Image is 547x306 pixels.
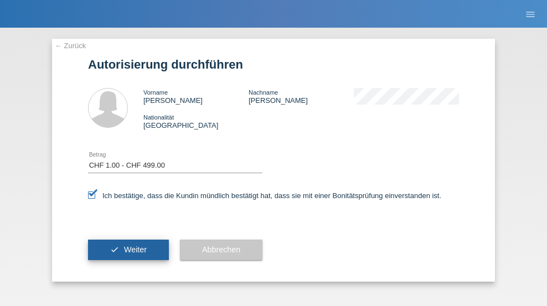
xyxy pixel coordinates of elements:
[143,113,249,129] div: [GEOGRAPHIC_DATA]
[525,9,536,20] i: menu
[143,89,168,96] span: Vorname
[88,240,169,261] button: check Weiter
[180,240,262,261] button: Abbrechen
[124,245,147,254] span: Weiter
[143,114,174,121] span: Nationalität
[88,58,459,71] h1: Autorisierung durchführen
[202,245,240,254] span: Abbrechen
[249,88,354,105] div: [PERSON_NAME]
[110,245,119,254] i: check
[55,42,86,50] a: ← Zurück
[249,89,278,96] span: Nachname
[519,11,541,17] a: menu
[88,191,441,200] label: Ich bestätige, dass die Kundin mündlich bestätigt hat, dass sie mit einer Bonitätsprüfung einvers...
[143,88,249,105] div: [PERSON_NAME]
